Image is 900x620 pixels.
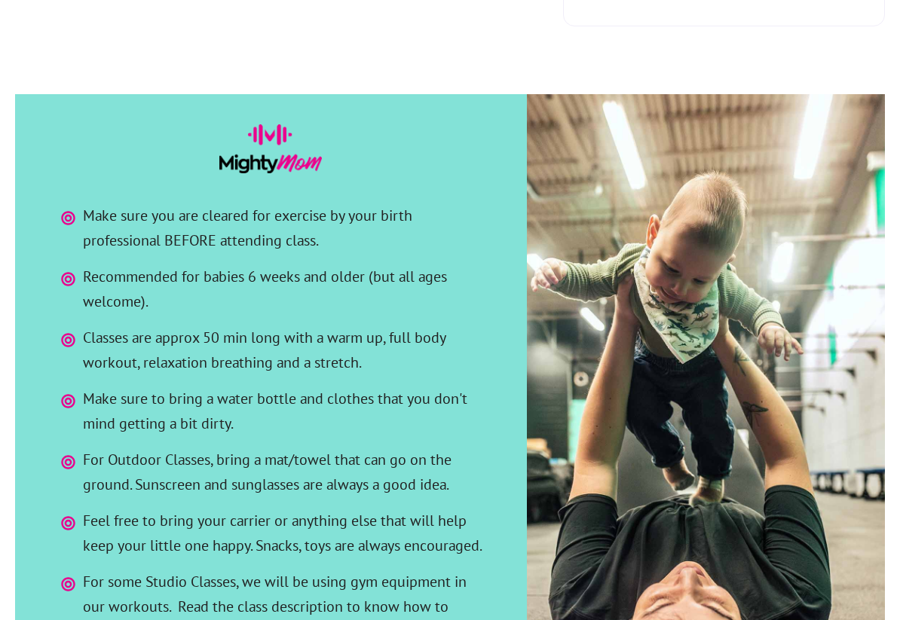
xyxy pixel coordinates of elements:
span: Make sure you are cleared for exercise by your birth professional BEFORE attending class. [83,203,488,253]
span: Feel free to bring your carrier or anything else that will help keep your little one happy. Snack... [83,509,488,558]
span: Classes are approx 50 min long with a warm up, full body workout, relaxation breathing and a stre... [83,325,488,375]
span: Recommended for babies 6 weeks and older (but all ages welcome). [83,264,488,314]
span: Make sure to bring a water bottle and clothes that you don't mind getting a bit dirty. [83,386,488,436]
span: For Outdoor Classes, bring a mat/towel that can go on the ground. Sunscreen and sunglasses are al... [83,447,488,497]
img: logo-mighty-mom-full [219,124,322,173]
